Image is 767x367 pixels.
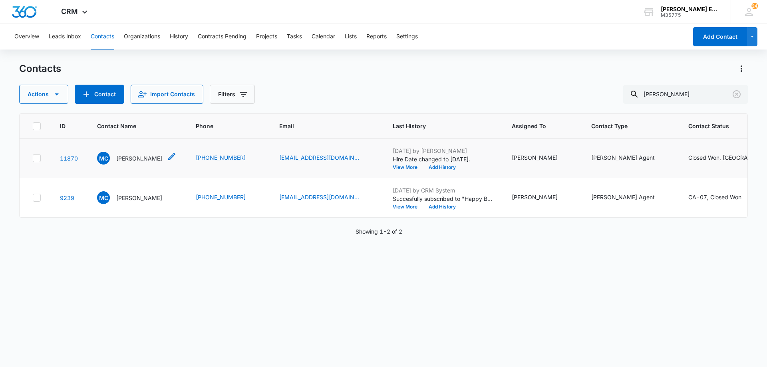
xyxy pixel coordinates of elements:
[196,193,246,201] a: [PHONE_NUMBER]
[170,24,188,50] button: History
[366,24,387,50] button: Reports
[19,85,68,104] button: Actions
[393,194,493,203] p: Succesfully subscribed to "Happy Birthday Email List".
[14,24,39,50] button: Overview
[393,165,423,170] button: View More
[591,122,658,130] span: Contact Type
[97,122,165,130] span: Contact Name
[60,155,78,162] a: Navigate to contact details page for Michelle Carlini
[661,12,719,18] div: account id
[196,153,260,163] div: Phone - (775) 843-0216 - Select to Edit Field
[49,24,81,50] button: Leads Inbox
[196,193,260,202] div: Phone - (775) 843-0216 - Select to Edit Field
[591,153,655,162] div: [PERSON_NAME] Agent
[512,193,572,202] div: Assigned To - Jeff Green - Select to Edit Field
[591,193,655,201] div: [PERSON_NAME] Agent
[97,152,110,165] span: MC
[393,155,493,163] p: Hire Date changed to [DATE].
[91,24,114,50] button: Contacts
[393,122,481,130] span: Last History
[393,186,493,194] p: [DATE] by CRM System
[60,194,74,201] a: Navigate to contact details page for Michelle Carlini
[124,24,160,50] button: Organizations
[198,24,246,50] button: Contracts Pending
[60,122,66,130] span: ID
[97,191,110,204] span: MC
[61,7,78,16] span: CRM
[735,62,748,75] button: Actions
[693,27,747,46] button: Add Contact
[345,24,357,50] button: Lists
[312,24,335,50] button: Calendar
[661,6,719,12] div: account name
[279,153,359,162] a: [EMAIL_ADDRESS][DOMAIN_NAME]
[279,122,362,130] span: Email
[512,122,560,130] span: Assigned To
[116,154,162,163] p: [PERSON_NAME]
[423,204,461,209] button: Add History
[591,193,669,202] div: Contact Type - Allison James Agent - Select to Edit Field
[423,165,461,170] button: Add History
[512,193,558,201] div: [PERSON_NAME]
[688,193,741,201] div: CA-07, Closed Won
[97,152,177,165] div: Contact Name - Michelle Carlini - Select to Edit Field
[19,63,61,75] h1: Contacts
[279,153,374,163] div: Email - mybrokermichelle@gmail.com - Select to Edit Field
[623,85,748,104] input: Search Contacts
[751,3,758,9] div: notifications count
[131,85,203,104] button: Import Contacts
[393,204,423,209] button: View More
[751,3,758,9] span: 24
[256,24,277,50] button: Projects
[97,191,177,204] div: Contact Name - Michelle Carlini - Select to Edit Field
[356,227,402,236] p: Showing 1-2 of 2
[75,85,124,104] button: Add Contact
[287,24,302,50] button: Tasks
[196,153,246,162] a: [PHONE_NUMBER]
[396,24,418,50] button: Settings
[196,122,248,130] span: Phone
[279,193,374,202] div: Email - mybrokermichelle@gmail.com - Select to Edit Field
[512,153,572,163] div: Assigned To - Ron Ventura - Select to Edit Field
[688,193,756,202] div: Contact Status - CA-07, Closed Won - Select to Edit Field
[512,153,558,162] div: [PERSON_NAME]
[730,88,743,101] button: Clear
[279,193,359,201] a: [EMAIL_ADDRESS][DOMAIN_NAME]
[393,147,493,155] p: [DATE] by [PERSON_NAME]
[116,194,162,202] p: [PERSON_NAME]
[210,85,255,104] button: Filters
[591,153,669,163] div: Contact Type - Allison James Agent - Select to Edit Field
